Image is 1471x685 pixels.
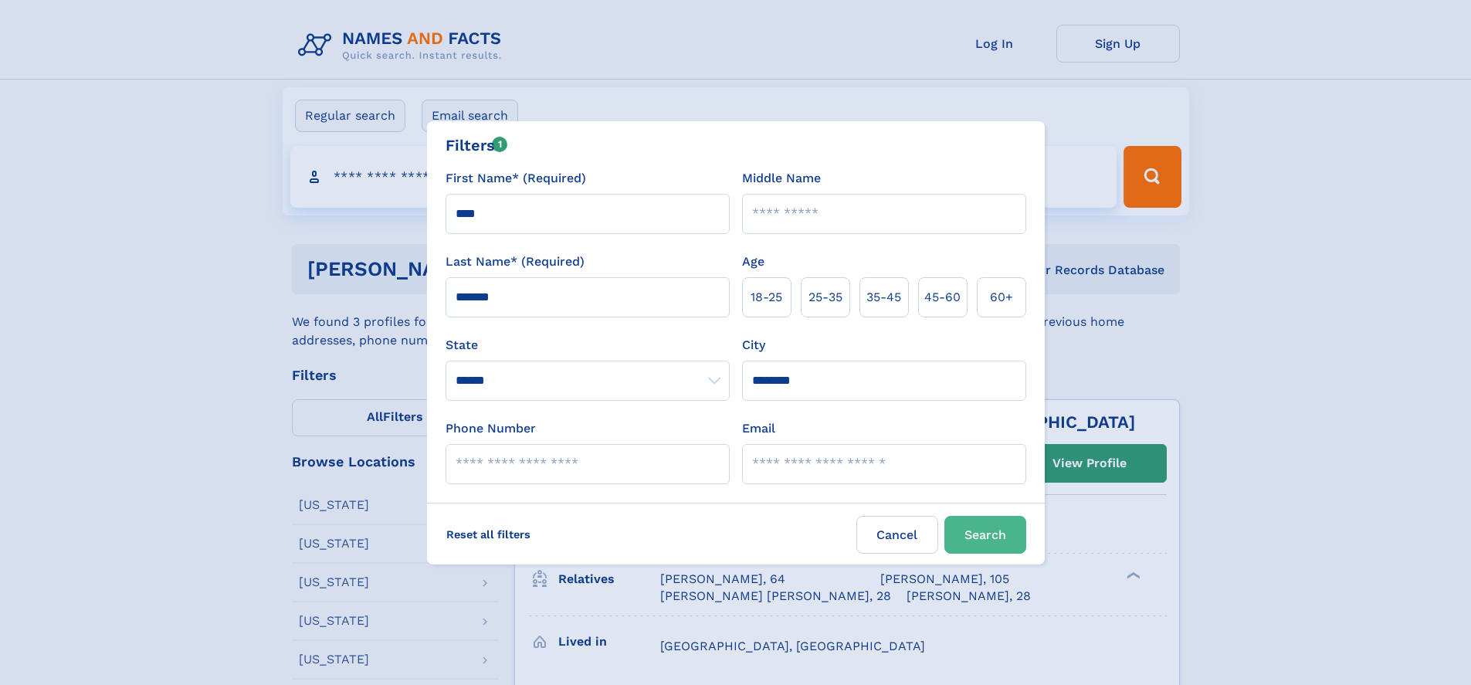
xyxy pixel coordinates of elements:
[436,516,541,553] label: Reset all filters
[446,169,586,188] label: First Name* (Required)
[856,516,938,554] label: Cancel
[446,253,585,271] label: Last Name* (Required)
[446,419,536,438] label: Phone Number
[742,336,765,354] label: City
[990,288,1013,307] span: 60+
[446,336,730,354] label: State
[751,288,782,307] span: 18‑25
[742,169,821,188] label: Middle Name
[866,288,901,307] span: 35‑45
[446,134,508,157] div: Filters
[924,288,961,307] span: 45‑60
[944,516,1026,554] button: Search
[808,288,842,307] span: 25‑35
[742,253,764,271] label: Age
[742,419,775,438] label: Email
